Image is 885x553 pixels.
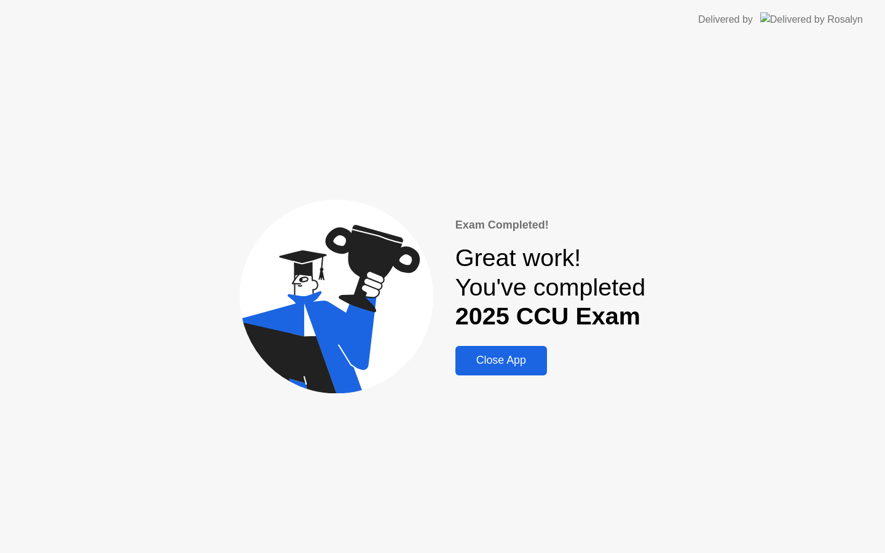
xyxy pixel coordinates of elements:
img: Delivered by Rosalyn [760,12,863,26]
b: 2025 CCU Exam [455,302,640,329]
div: Delivered by [698,12,753,27]
button: Close App [455,346,547,375]
div: Close App [459,354,543,367]
div: Exam Completed! [455,217,646,233]
div: Great work! You've completed [455,243,646,331]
